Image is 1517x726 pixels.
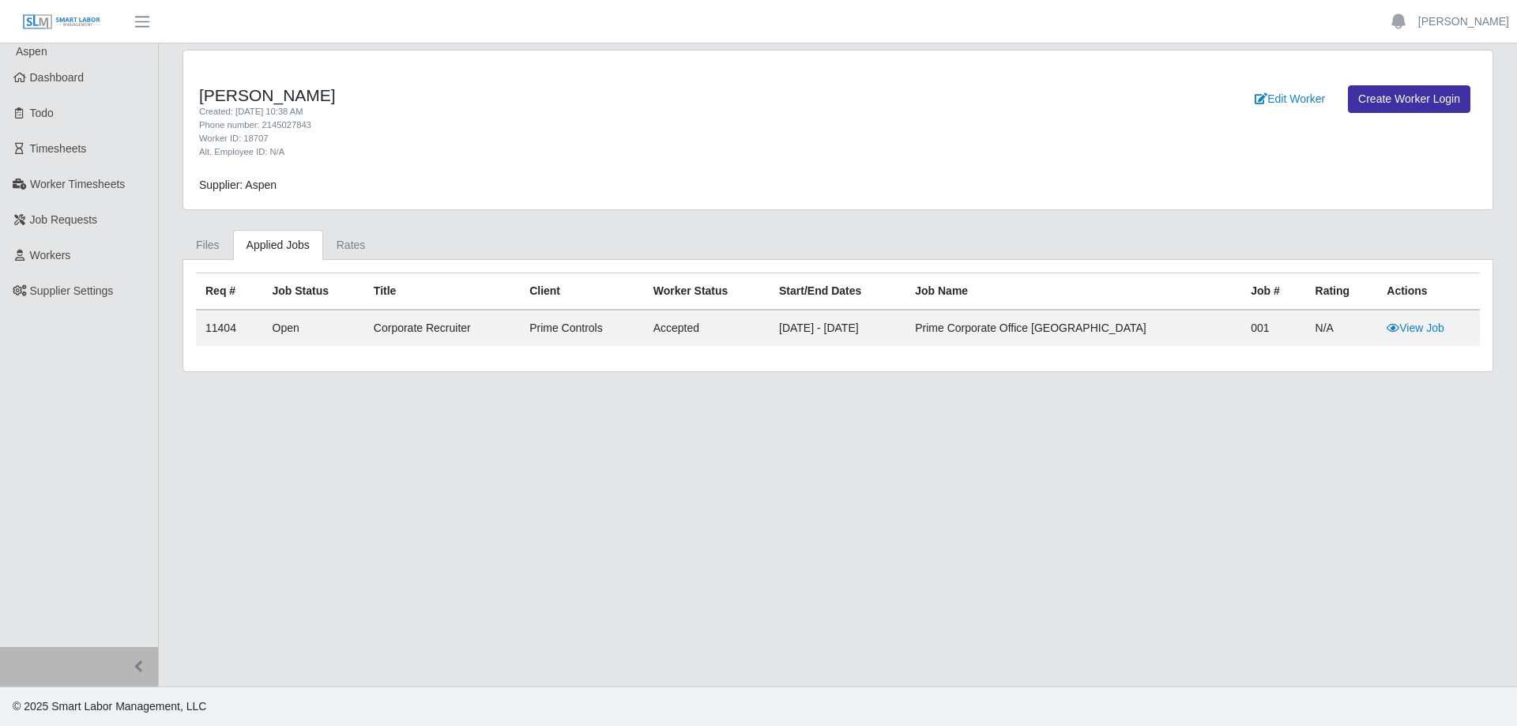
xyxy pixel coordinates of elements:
td: 11404 [196,310,263,346]
td: Open [263,310,364,346]
h4: [PERSON_NAME] [199,85,935,105]
a: Edit Worker [1244,85,1335,113]
a: Rates [323,230,379,261]
span: Todo [30,107,54,119]
div: Phone number: 2145027843 [199,118,935,132]
th: Start/End Dates [770,273,905,310]
span: Workers [30,249,71,261]
th: Job Status [263,273,364,310]
span: Worker Timesheets [30,178,125,190]
td: N/A [1306,310,1378,346]
a: Applied Jobs [233,230,323,261]
th: Job # [1241,273,1305,310]
th: Rating [1306,273,1378,310]
th: Actions [1377,273,1480,310]
th: Job Name [905,273,1241,310]
th: Req # [196,273,263,310]
span: Supplier Settings [30,284,114,297]
a: [PERSON_NAME] [1418,13,1509,30]
span: Timesheets [30,142,87,155]
td: Prime Controls [520,310,644,346]
img: SLM Logo [22,13,101,31]
td: [DATE] - [DATE] [770,310,905,346]
td: Corporate Recruiter [364,310,520,346]
div: Created: [DATE] 10:38 AM [199,105,935,118]
th: Worker Status [644,273,770,310]
td: 001 [1241,310,1305,346]
div: Worker ID: 18707 [199,132,935,145]
span: Supplier: Aspen [199,179,277,191]
span: Aspen [16,45,47,58]
th: Title [364,273,520,310]
th: Client [520,273,644,310]
td: accepted [644,310,770,346]
span: Job Requests [30,213,98,226]
span: © 2025 Smart Labor Management, LLC [13,700,206,713]
span: Dashboard [30,71,85,84]
a: Files [183,230,233,261]
div: Alt. Employee ID: N/A [199,145,935,159]
td: Prime Corporate Office [GEOGRAPHIC_DATA] [905,310,1241,346]
a: View Job [1387,322,1444,334]
a: Create Worker Login [1348,85,1470,113]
